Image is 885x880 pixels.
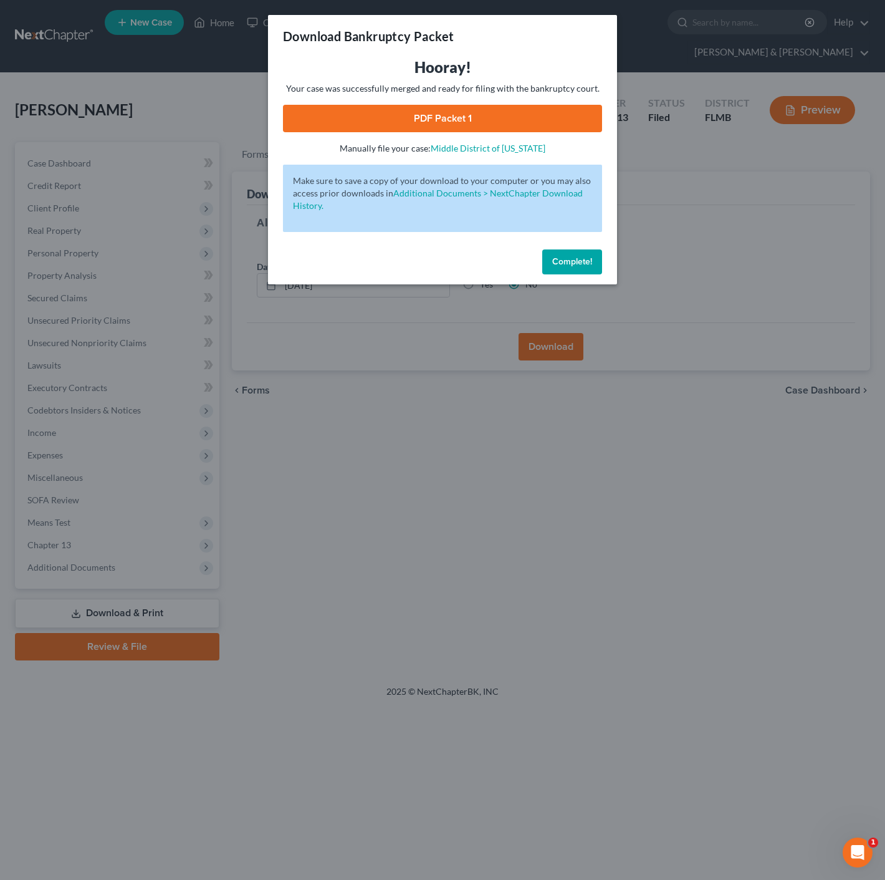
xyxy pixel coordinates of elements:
[431,143,545,153] a: Middle District of [US_STATE]
[283,27,454,45] h3: Download Bankruptcy Packet
[293,175,592,212] p: Make sure to save a copy of your download to your computer or you may also access prior downloads in
[283,105,602,132] a: PDF Packet 1
[283,57,602,77] h3: Hooray!
[293,188,583,211] a: Additional Documents > NextChapter Download History.
[843,838,873,868] iframe: Intercom live chat
[552,256,592,267] span: Complete!
[542,249,602,274] button: Complete!
[868,838,878,848] span: 1
[283,82,602,95] p: Your case was successfully merged and ready for filing with the bankruptcy court.
[283,142,602,155] p: Manually file your case:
